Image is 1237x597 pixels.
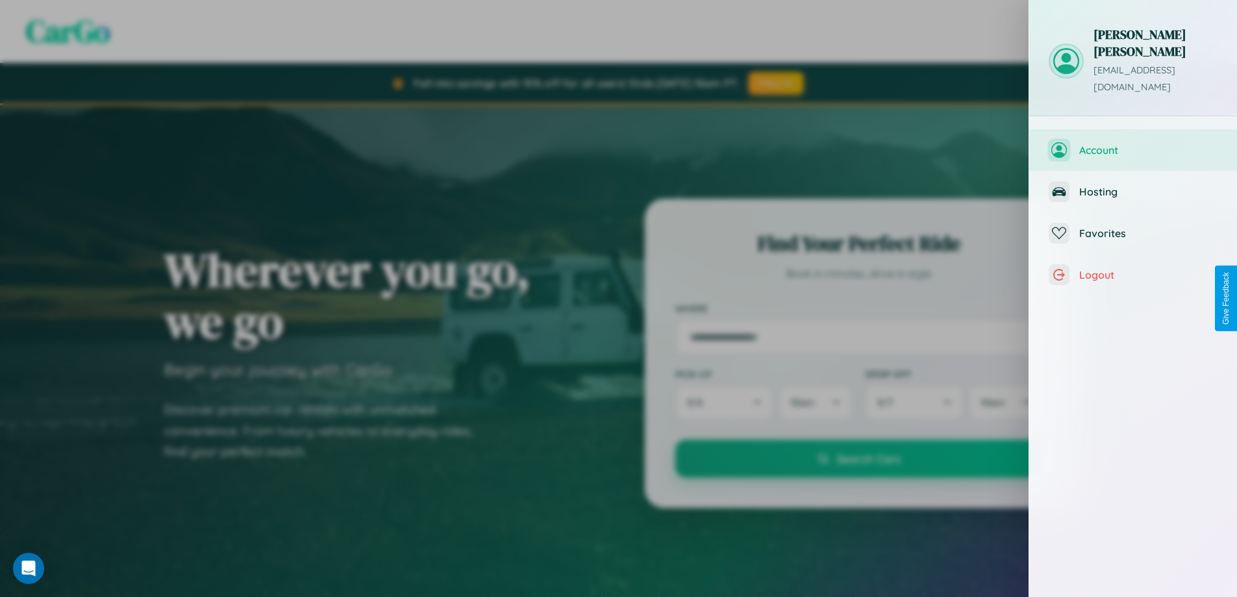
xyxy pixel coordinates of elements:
span: Account [1079,144,1218,157]
div: Open Intercom Messenger [13,553,44,584]
button: Hosting [1029,171,1237,212]
span: Hosting [1079,185,1218,198]
p: [EMAIL_ADDRESS][DOMAIN_NAME] [1093,62,1218,96]
button: Account [1029,129,1237,171]
button: Favorites [1029,212,1237,254]
span: Favorites [1079,227,1218,240]
button: Logout [1029,254,1237,296]
h3: [PERSON_NAME] [PERSON_NAME] [1093,26,1218,60]
span: Logout [1079,268,1218,281]
div: Give Feedback [1221,272,1231,325]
